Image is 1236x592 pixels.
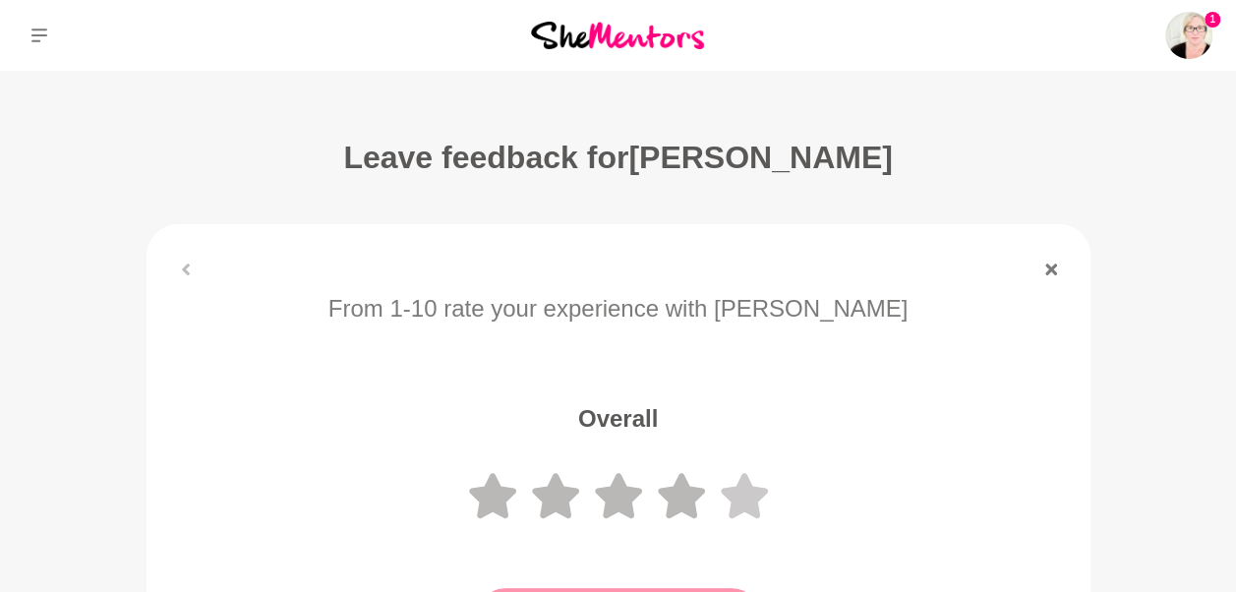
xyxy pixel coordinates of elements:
p: From 1-10 rate your experience with [PERSON_NAME] [174,291,1063,326]
a: Trudi Conway1 [1165,12,1212,59]
span: 1 [1205,12,1220,28]
img: Trudi Conway [1165,12,1212,59]
h5: Overall [174,404,1063,434]
h1: Leave feedback for [PERSON_NAME] [31,138,1205,177]
img: She Mentors Logo [531,22,704,48]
